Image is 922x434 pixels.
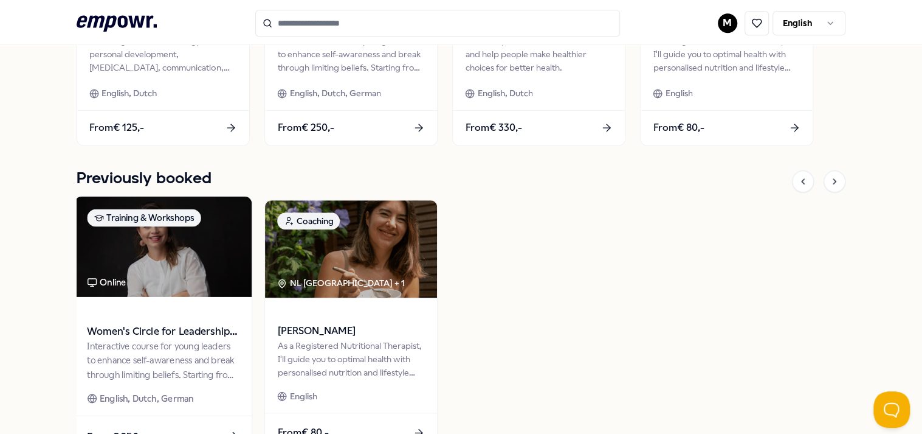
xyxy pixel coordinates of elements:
[653,120,704,136] span: From € 80,-
[277,212,340,229] div: Coaching
[101,86,157,100] span: English, Dutch
[89,34,237,75] div: Coaching for career strategy, personal development, [MEDICAL_DATA], communication, and work-life ...
[89,120,144,136] span: From € 125,-
[277,339,425,380] div: As a Registered Nutritional Therapist, I'll guide you to optimal health with personalised nutriti...
[289,390,317,403] span: English
[88,339,239,381] div: Interactive course for young leaders to enhance self-awareness and break through limiting beliefs...
[277,34,425,75] div: Interactive course for young leaders to enhance self-awareness and break through limiting beliefs...
[88,323,239,339] span: Women's Circle for Leadership and Self-awareness
[88,275,126,289] div: Online
[718,13,737,33] button: M
[289,86,380,100] span: English, Dutch, German
[88,209,201,226] div: Training & Workshops
[465,120,521,136] span: From € 330,-
[265,200,437,298] img: package image
[277,276,404,290] div: NL [GEOGRAPHIC_DATA] + 1
[477,86,532,100] span: English, Dutch
[653,34,800,75] div: As a Registered Nutritional Therapist, I'll guide you to optimal health with personalised nutriti...
[100,391,194,405] span: English, Dutch, German
[277,120,334,136] span: From € 250,-
[873,391,910,428] iframe: Help Scout Beacon - Open
[465,34,613,75] div: We offer personalized nutrition advice and help people make healthier choices for better health.
[255,10,620,37] input: Search for products, categories or subcategories
[77,167,212,191] h1: Previously booked
[277,323,425,339] span: [PERSON_NAME]
[665,86,692,100] span: English
[75,197,252,297] img: package image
